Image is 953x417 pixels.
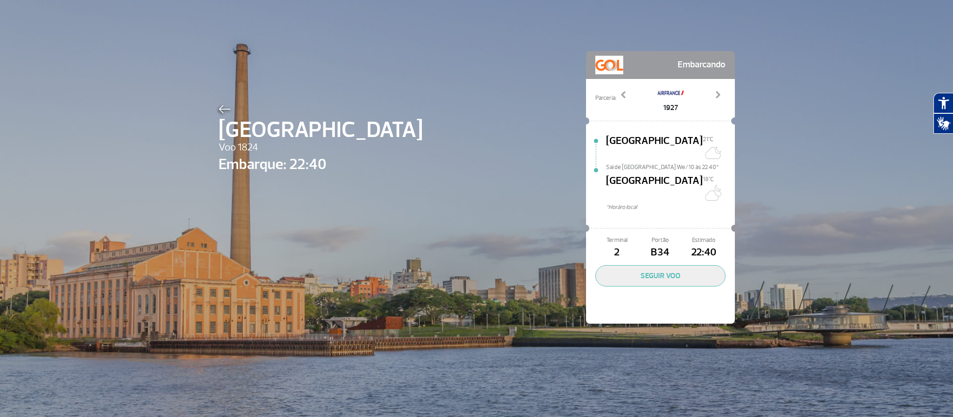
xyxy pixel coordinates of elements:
[606,173,703,203] span: [GEOGRAPHIC_DATA]
[595,94,616,103] span: Parceria:
[639,245,682,261] span: B34
[703,143,721,162] img: Céu limpo
[682,245,725,261] span: 22:40
[606,163,735,169] span: Sai de [GEOGRAPHIC_DATA] We/10 às 22:40*
[933,93,953,134] div: Plugin de acessibilidade da Hand Talk.
[678,56,726,74] span: Embarcando
[657,102,685,113] span: 1927
[703,176,714,183] span: 18°C
[639,236,682,245] span: Portão
[595,245,639,261] span: 2
[219,113,423,147] span: [GEOGRAPHIC_DATA]
[219,153,423,176] span: Embarque: 22:40
[933,113,953,134] button: Abrir tradutor de língua de sinais.
[595,265,726,287] button: SEGUIR VOO
[933,93,953,113] button: Abrir recursos assistivos.
[606,133,703,163] span: [GEOGRAPHIC_DATA]
[703,136,713,143] span: 21°C
[219,140,423,156] span: Voo 1824
[703,183,721,202] img: Algumas nuvens
[606,203,735,212] span: *Horáro local
[682,236,725,245] span: Estimado
[595,236,639,245] span: Terminal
